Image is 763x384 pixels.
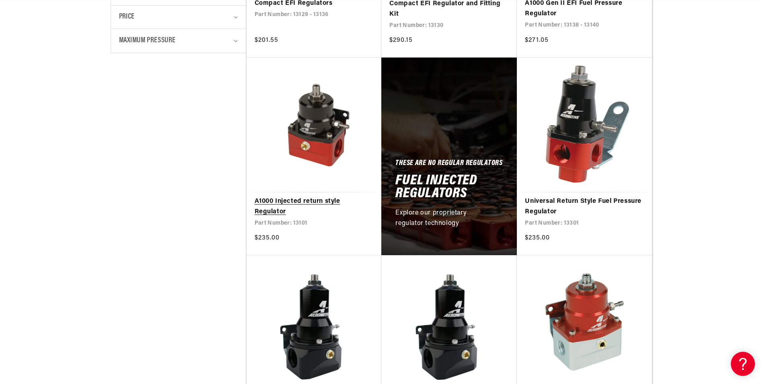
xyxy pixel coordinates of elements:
[119,12,135,23] span: Price
[395,161,502,167] h5: These Are No Regular Regulators
[395,208,494,229] p: Explore our proprietary regulator technology
[255,196,374,217] a: A1000 Injected return style Regulator
[395,175,503,200] h2: Fuel Injected Regulators
[119,35,176,47] span: Maximum Pressure
[525,196,644,217] a: Universal Return Style Fuel Pressure Regulator
[119,29,238,53] summary: Maximum Pressure (0 selected)
[119,6,238,29] summary: Price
